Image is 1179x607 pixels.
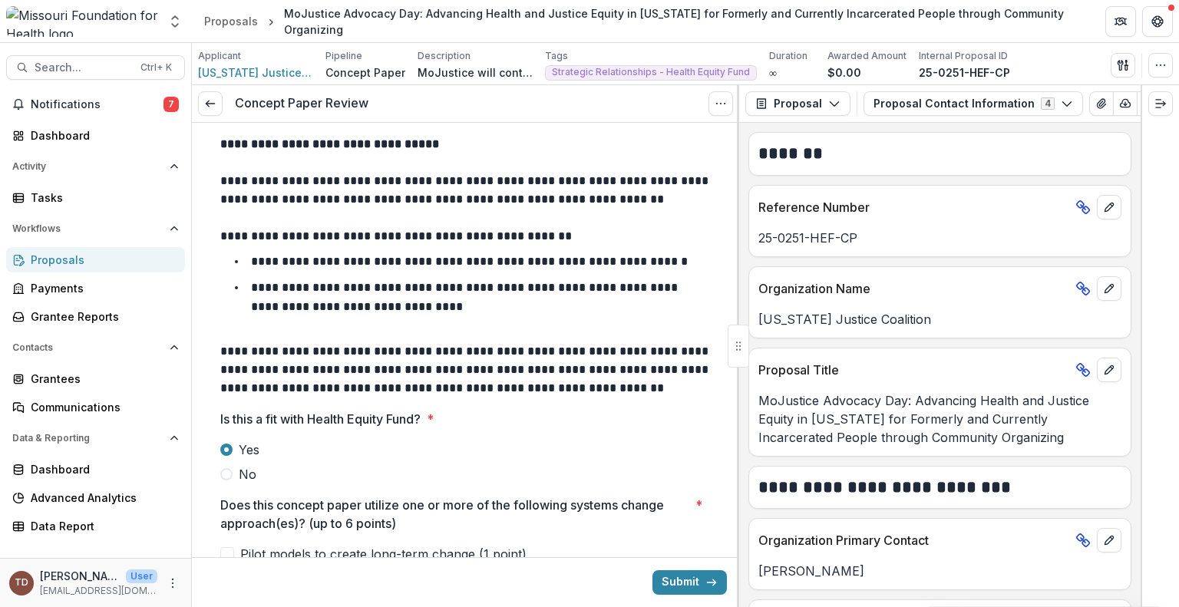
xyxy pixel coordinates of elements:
button: Open entity switcher [164,6,186,37]
h3: Concept Paper Review [235,96,368,111]
span: Search... [35,61,131,74]
button: Proposal [745,91,850,116]
button: Open Data & Reporting [6,426,185,450]
p: MoJustice will continue with its fourth Advocacy Day at the [US_STATE][GEOGRAPHIC_DATA] in [DATE]... [418,64,533,81]
a: Grantee Reports [6,304,185,329]
p: [PERSON_NAME] [40,568,120,584]
span: Notifications [31,98,163,111]
div: Ctrl + K [137,59,175,76]
button: More [163,574,182,592]
button: Search... [6,55,185,80]
p: Tags [545,49,568,63]
button: edit [1097,195,1121,219]
button: View Attached Files [1089,91,1114,116]
a: Grantees [6,366,185,391]
div: Proposals [31,252,173,268]
p: 25-0251-HEF-CP [758,229,1121,247]
button: Open Activity [6,154,185,179]
p: MoJustice Advocacy Day: Advancing Health and Justice Equity in [US_STATE] for Formerly and Curren... [758,391,1121,447]
p: Duration [769,49,807,63]
span: Workflows [12,223,163,234]
div: Dashboard [31,127,173,144]
img: Missouri Foundation for Health logo [6,6,158,37]
button: Edit as form [1137,91,1161,116]
a: Proposals [198,10,264,32]
p: Does this concept paper utilize one or more of the following systems change approach(es)? (up to ... [220,496,689,533]
div: Payments [31,280,173,296]
a: Dashboard [6,123,185,148]
p: Internal Proposal ID [919,49,1008,63]
a: Tasks [6,185,185,210]
a: Payments [6,275,185,301]
span: Data & Reporting [12,433,163,444]
button: Partners [1105,6,1136,37]
p: Organization Primary Contact [758,531,1069,549]
p: Concept Paper [325,64,405,81]
button: Open Contacts [6,335,185,360]
button: Expand right [1148,91,1173,116]
span: Strategic Relationships - Health Equity Fund [552,67,750,78]
button: Proposal Contact Information4 [864,91,1083,116]
p: Description [418,49,471,63]
button: Open Workflows [6,216,185,241]
span: Contacts [12,342,163,353]
p: Pipeline [325,49,362,63]
p: Reference Number [758,198,1069,216]
nav: breadcrumb [198,2,1087,41]
button: edit [1097,358,1121,382]
p: 25-0251-HEF-CP [919,64,1010,81]
button: edit [1097,528,1121,553]
p: [EMAIL_ADDRESS][DOMAIN_NAME] [40,584,157,598]
a: Proposals [6,247,185,272]
div: MoJustice Advocacy Day: Advancing Health and Justice Equity in [US_STATE] for Formerly and Curren... [284,5,1081,38]
p: Applicant [198,49,241,63]
a: Communications [6,394,185,420]
div: Communications [31,399,173,415]
div: Dashboard [31,461,173,477]
a: Dashboard [6,457,185,482]
div: Data Report [31,518,173,534]
div: Grantee Reports [31,308,173,325]
button: edit [1097,276,1121,301]
div: Proposals [204,13,258,29]
a: Advanced Analytics [6,485,185,510]
div: Tasks [31,190,173,206]
p: ∞ [769,64,777,81]
span: Pilot models to create long-term change (1 point) [240,545,527,563]
button: Options [708,91,733,116]
div: Advanced Analytics [31,490,173,506]
span: Yes [239,440,259,459]
p: Organization Name [758,279,1069,298]
button: Submit [652,570,727,595]
span: No [239,465,256,483]
div: Ty Dowdy [15,578,28,588]
div: Grantees [31,371,173,387]
button: Notifications7 [6,92,185,117]
p: Proposal Title [758,361,1069,379]
p: Awarded Amount [827,49,907,63]
p: User [126,569,157,583]
p: [PERSON_NAME] [758,562,1121,580]
a: [US_STATE] Justice Coalition [198,64,313,81]
span: Activity [12,161,163,172]
a: Data Report [6,513,185,539]
p: $0.00 [827,64,861,81]
p: Is this a fit with Health Equity Fund? [220,410,421,428]
button: Get Help [1142,6,1173,37]
p: [US_STATE] Justice Coalition [758,310,1121,328]
span: 7 [163,97,179,112]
